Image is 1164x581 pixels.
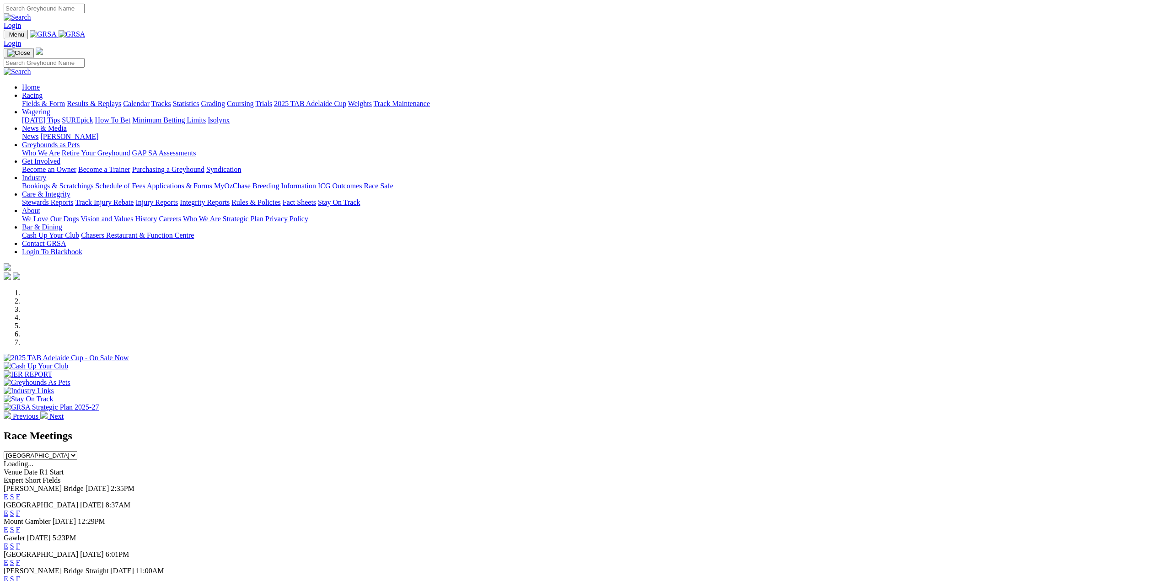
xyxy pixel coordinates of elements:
[10,493,14,501] a: S
[4,395,53,403] img: Stay On Track
[16,559,20,566] a: F
[4,412,40,420] a: Previous
[180,198,230,206] a: Integrity Reports
[39,468,64,476] span: R1 Start
[4,430,1160,442] h2: Race Meetings
[22,174,46,181] a: Industry
[4,559,8,566] a: E
[159,215,181,223] a: Careers
[53,534,76,542] span: 5:23PM
[22,149,1160,157] div: Greyhounds as Pets
[16,526,20,533] a: F
[62,149,130,157] a: Retire Your Greyhound
[13,272,20,280] img: twitter.svg
[22,100,65,107] a: Fields & Form
[110,567,134,575] span: [DATE]
[4,517,51,525] span: Mount Gambier
[53,517,76,525] span: [DATE]
[80,215,133,223] a: Vision and Values
[95,116,131,124] a: How To Bet
[4,485,84,492] span: [PERSON_NAME] Bridge
[4,501,78,509] span: [GEOGRAPHIC_DATA]
[227,100,254,107] a: Coursing
[106,501,130,509] span: 8:37AM
[4,13,31,21] img: Search
[22,248,82,256] a: Login To Blackbook
[348,100,372,107] a: Weights
[22,231,79,239] a: Cash Up Your Club
[22,157,60,165] a: Get Involved
[132,149,196,157] a: GAP SA Assessments
[123,100,150,107] a: Calendar
[22,116,60,124] a: [DATE] Tips
[7,49,30,57] img: Close
[4,378,70,387] img: Greyhounds As Pets
[283,198,316,206] a: Fact Sheets
[4,48,34,58] button: Toggle navigation
[40,411,48,419] img: chevron-right-pager-white.svg
[43,476,60,484] span: Fields
[364,182,393,190] a: Race Safe
[30,30,57,38] img: GRSA
[13,412,38,420] span: Previous
[4,476,23,484] span: Expert
[318,198,360,206] a: Stay On Track
[22,182,1160,190] div: Industry
[22,165,1160,174] div: Get Involved
[4,567,108,575] span: [PERSON_NAME] Bridge Straight
[173,100,199,107] a: Statistics
[27,534,51,542] span: [DATE]
[135,215,157,223] a: History
[9,31,24,38] span: Menu
[255,100,272,107] a: Trials
[4,263,11,271] img: logo-grsa-white.png
[4,534,25,542] span: Gawler
[10,526,14,533] a: S
[22,190,70,198] a: Care & Integrity
[49,412,64,420] span: Next
[208,116,230,124] a: Isolynx
[4,542,8,550] a: E
[22,91,43,99] a: Racing
[22,182,93,190] a: Bookings & Scratchings
[4,58,85,68] input: Search
[10,559,14,566] a: S
[183,215,221,223] a: Who We Are
[4,468,22,476] span: Venue
[22,198,1160,207] div: Care & Integrity
[132,116,206,124] a: Minimum Betting Limits
[10,509,14,517] a: S
[10,542,14,550] a: S
[318,182,362,190] a: ICG Outcomes
[147,182,212,190] a: Applications & Forms
[4,68,31,76] img: Search
[80,550,104,558] span: [DATE]
[374,100,430,107] a: Track Maintenance
[22,124,67,132] a: News & Media
[22,231,1160,240] div: Bar & Dining
[151,100,171,107] a: Tracks
[80,501,104,509] span: [DATE]
[4,370,52,378] img: IER REPORT
[78,517,105,525] span: 12:29PM
[223,215,263,223] a: Strategic Plan
[4,411,11,419] img: chevron-left-pager-white.svg
[4,387,54,395] img: Industry Links
[78,165,130,173] a: Become a Trainer
[274,100,346,107] a: 2025 TAB Adelaide Cup
[22,165,76,173] a: Become an Owner
[4,550,78,558] span: [GEOGRAPHIC_DATA]
[22,149,60,157] a: Who We Are
[59,30,86,38] img: GRSA
[75,198,134,206] a: Track Injury Rebate
[25,476,41,484] span: Short
[16,493,20,501] a: F
[62,116,93,124] a: SUREpick
[22,100,1160,108] div: Racing
[22,198,73,206] a: Stewards Reports
[201,100,225,107] a: Grading
[4,30,28,39] button: Toggle navigation
[252,182,316,190] a: Breeding Information
[4,354,129,362] img: 2025 TAB Adelaide Cup - On Sale Now
[111,485,134,492] span: 2:35PM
